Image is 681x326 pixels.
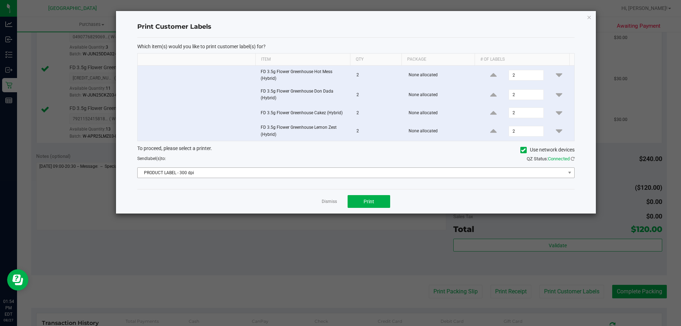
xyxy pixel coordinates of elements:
[402,54,475,66] th: Package
[364,199,374,204] span: Print
[256,105,352,121] td: FD 3.5g Flower Greenhouse Cakez (Hybrid)
[147,156,161,161] span: label(s)
[404,105,478,121] td: None allocated
[256,85,352,105] td: FD 3.5g Flower Greenhouse Don Dada (Hybrid)
[348,195,390,208] button: Print
[404,85,478,105] td: None allocated
[255,54,350,66] th: Item
[520,146,575,154] label: Use network devices
[132,145,580,155] div: To proceed, please select a printer.
[352,66,404,85] td: 2
[137,22,575,32] h4: Print Customer Labels
[7,269,28,291] iframe: Resource center
[404,66,478,85] td: None allocated
[137,156,166,161] span: Send to:
[352,105,404,121] td: 2
[256,121,352,140] td: FD 3.5g Flower Greenhouse Lemon Zest (Hybrid)
[548,156,570,161] span: Connected
[138,168,565,178] span: PRODUCT LABEL - 300 dpi
[404,121,478,140] td: None allocated
[352,85,404,105] td: 2
[137,43,575,50] p: Which item(s) would you like to print customer label(s) for?
[352,121,404,140] td: 2
[350,54,402,66] th: Qty
[256,66,352,85] td: FD 3.5g Flower Greenhouse Hot Mess (Hybrid)
[527,156,575,161] span: QZ Status:
[322,199,337,205] a: Dismiss
[475,54,569,66] th: # of labels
